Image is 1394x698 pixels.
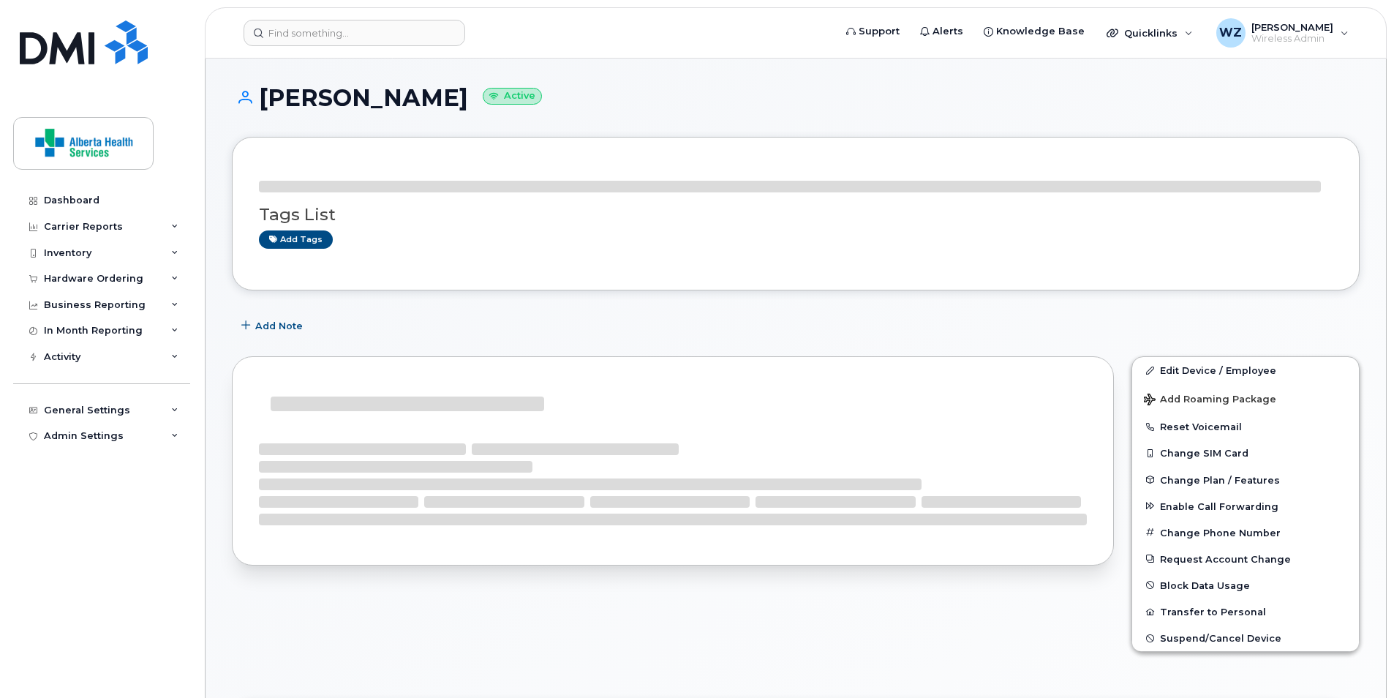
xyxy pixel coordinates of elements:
[1132,519,1359,546] button: Change Phone Number
[483,88,542,105] small: Active
[232,85,1360,110] h1: [PERSON_NAME]
[1132,440,1359,466] button: Change SIM Card
[1132,493,1359,519] button: Enable Call Forwarding
[1132,572,1359,598] button: Block Data Usage
[1160,500,1278,511] span: Enable Call Forwarding
[1132,357,1359,383] a: Edit Device / Employee
[1132,413,1359,440] button: Reset Voicemail
[1160,633,1281,644] span: Suspend/Cancel Device
[259,230,333,249] a: Add tags
[1144,394,1276,408] span: Add Roaming Package
[1132,383,1359,413] button: Add Roaming Package
[1132,546,1359,572] button: Request Account Change
[1160,474,1280,485] span: Change Plan / Features
[1132,625,1359,651] button: Suspend/Cancel Device
[1132,598,1359,625] button: Transfer to Personal
[232,312,315,339] button: Add Note
[255,319,303,333] span: Add Note
[1132,467,1359,493] button: Change Plan / Features
[259,206,1333,224] h3: Tags List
